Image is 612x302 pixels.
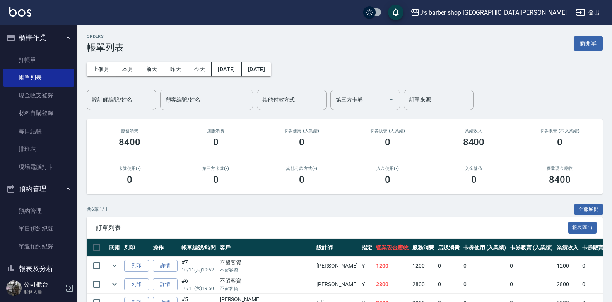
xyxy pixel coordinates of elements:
a: 詳情 [153,278,178,290]
th: 展開 [107,239,122,257]
h3: 0 [127,174,132,185]
a: 材料自購登錄 [3,104,74,122]
h2: 業績收入 [440,129,507,134]
button: [DATE] [212,62,241,76]
div: 不留客資 [220,258,313,266]
h3: 帳單列表 [87,42,124,53]
h3: 0 [557,137,562,148]
td: 0 [436,257,462,275]
th: 帳單編號/時間 [179,239,218,257]
h3: 服務消費 [96,129,163,134]
th: 操作 [151,239,179,257]
button: 列印 [124,278,149,290]
button: 報表及分析 [3,259,74,279]
td: 2800 [555,275,580,294]
button: 本月 [116,62,140,76]
div: J’s barber shop [GEOGRAPHIC_DATA][PERSON_NAME] [420,8,567,17]
button: Open [385,93,397,106]
h2: 卡券使用 (入業績) [268,129,335,134]
h3: 0 [213,174,219,185]
td: 0 [436,275,462,294]
p: 不留客資 [220,266,313,273]
th: 業績收入 [555,239,580,257]
th: 指定 [360,239,374,257]
h2: 第三方卡券(-) [182,166,249,171]
button: 櫃檯作業 [3,28,74,48]
a: 排班表 [3,140,74,158]
button: 登出 [573,5,603,20]
button: 昨天 [164,62,188,76]
td: [PERSON_NAME] [315,257,359,275]
td: Y [360,275,374,294]
p: 共 6 筆, 1 / 1 [87,206,108,213]
span: 訂單列表 [96,224,568,232]
a: 單日預約紀錄 [3,220,74,238]
h3: 8400 [119,137,140,148]
button: 列印 [124,260,149,272]
th: 卡券使用 (入業績) [462,239,508,257]
td: #6 [179,275,218,294]
button: 新開單 [574,36,603,51]
h2: 店販消費 [182,129,249,134]
td: 2800 [410,275,436,294]
a: 單週預約紀錄 [3,238,74,255]
td: 0 [508,275,555,294]
a: 報表匯出 [568,224,597,231]
h2: ORDERS [87,34,124,39]
h3: 0 [299,137,304,148]
a: 新開單 [574,39,603,47]
th: 店販消費 [436,239,462,257]
h2: 卡券使用(-) [96,166,163,171]
th: 客戶 [218,239,315,257]
button: J’s barber shop [GEOGRAPHIC_DATA][PERSON_NAME] [407,5,570,20]
h3: 0 [213,137,219,148]
a: 打帳單 [3,51,74,69]
td: [PERSON_NAME] [315,275,359,294]
th: 卡券販賣 (入業績) [508,239,555,257]
th: 服務消費 [410,239,436,257]
a: 帳單列表 [3,69,74,87]
img: Person [6,280,22,296]
td: #7 [179,257,218,275]
p: 服務人員 [24,288,63,295]
button: save [388,5,403,20]
td: 0 [462,257,508,275]
button: 今天 [188,62,212,76]
td: 2800 [374,275,410,294]
button: expand row [109,278,120,290]
h3: 8400 [463,137,485,148]
button: expand row [109,260,120,271]
h2: 卡券販賣 (入業績) [354,129,421,134]
button: 報表匯出 [568,222,597,234]
h2: 卡券販賣 (不入業績) [526,129,593,134]
h3: 8400 [549,174,571,185]
h3: 0 [299,174,304,185]
a: 每日結帳 [3,122,74,140]
h3: 0 [385,174,390,185]
p: 10/11 (六) 19:50 [181,285,216,292]
p: 10/11 (六) 19:52 [181,266,216,273]
a: 詳情 [153,260,178,272]
h2: 營業現金應收 [526,166,593,171]
img: Logo [9,7,31,17]
a: 預約管理 [3,202,74,220]
td: 1200 [555,257,580,275]
td: 0 [462,275,508,294]
th: 列印 [122,239,151,257]
td: Y [360,257,374,275]
button: [DATE] [242,62,271,76]
p: 不留客資 [220,285,313,292]
h3: 0 [385,137,390,148]
h2: 入金儲值 [440,166,507,171]
td: 1200 [410,257,436,275]
td: 1200 [374,257,410,275]
h3: 0 [471,174,477,185]
h2: 其他付款方式(-) [268,166,335,171]
h5: 公司櫃台 [24,281,63,288]
th: 營業現金應收 [374,239,410,257]
a: 現金收支登錄 [3,87,74,104]
button: 全部展開 [574,204,603,215]
button: 前天 [140,62,164,76]
div: 不留客資 [220,277,313,285]
button: 預約管理 [3,179,74,199]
